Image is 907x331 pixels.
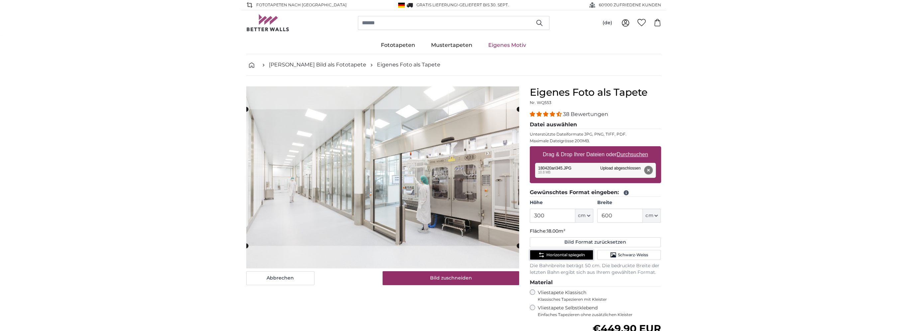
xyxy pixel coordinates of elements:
label: Breite [597,199,661,206]
span: Klassisches Tapezieren mit Kleister [538,297,655,302]
img: Deutschland [398,3,405,8]
nav: breadcrumbs [246,54,661,76]
button: Bild zuschneiden [383,271,519,285]
a: Mustertapeten [423,37,480,54]
span: Einfaches Tapezieren ohne zusätzlichen Kleister [538,312,661,317]
p: Maximale Dateigrösse 200MB. [530,138,661,144]
span: Geliefert bis 30. Sept. [459,2,509,7]
p: Fläche: [530,228,661,235]
p: Unterstützte Dateiformate JPG, PNG, TIFF, PDF. [530,132,661,137]
img: Betterwalls [246,14,289,31]
button: (de) [597,17,618,29]
span: Nr. WQ553 [530,100,551,105]
span: 4.34 stars [530,111,563,117]
span: Fototapeten nach [GEOGRAPHIC_DATA] [256,2,347,8]
legend: Gewünschtes Format eingeben: [530,188,661,197]
span: GRATIS Lieferung! [416,2,458,7]
a: Eigenes Foto als Tapete [377,61,440,69]
span: - [458,2,509,7]
button: Horizontal spiegeln [530,250,593,260]
u: Durchsuchen [617,152,648,157]
span: cm [645,212,653,219]
a: Fototapeten [373,37,423,54]
button: Schwarz-Weiss [597,250,661,260]
span: Schwarz-Weiss [618,252,648,258]
label: Vliestapete Selbstklebend [538,305,661,317]
span: cm [578,212,586,219]
span: 38 Bewertungen [563,111,608,117]
span: 60'000 ZUFRIEDENE KUNDEN [599,2,661,8]
label: Höhe [530,199,593,206]
span: 18.00m² [547,228,565,234]
a: [PERSON_NAME] Bild als Fototapete [269,61,366,69]
span: Horizontal spiegeln [546,252,585,258]
legend: Material [530,278,661,287]
button: cm [575,209,593,223]
h1: Eigenes Foto als Tapete [530,86,661,98]
p: Die Bahnbreite beträgt 50 cm. Die bedruckte Breite der letzten Bahn ergibt sich aus Ihrem gewählt... [530,263,661,276]
button: Bild Format zurücksetzen [530,237,661,247]
label: Vliestapete Klassisch [538,289,655,302]
button: Abbrechen [246,271,314,285]
label: Drag & Drop Ihrer Dateien oder [540,148,651,161]
legend: Datei auswählen [530,121,661,129]
a: Eigenes Motiv [480,37,534,54]
button: cm [643,209,661,223]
